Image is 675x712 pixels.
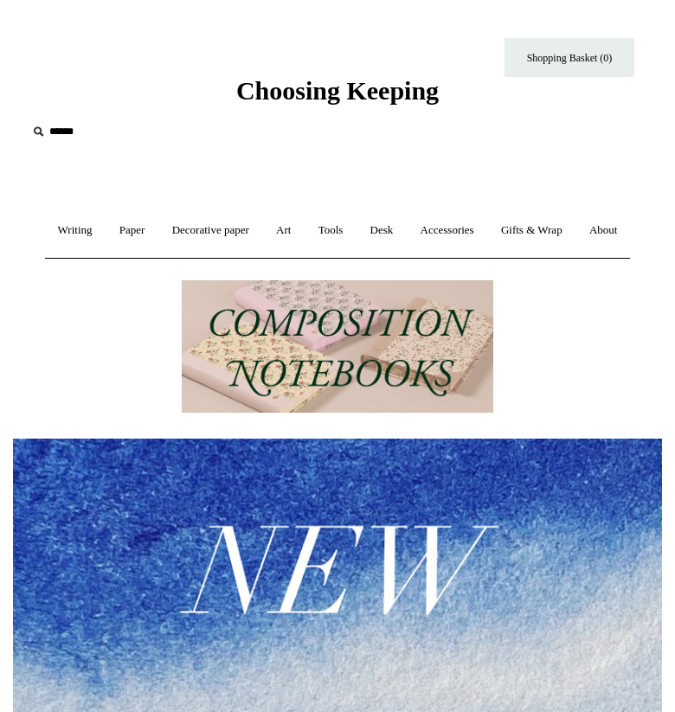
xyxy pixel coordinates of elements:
a: Tools [306,208,356,253]
a: About [577,208,630,253]
a: Desk [358,208,406,253]
a: Writing [46,208,105,253]
a: Decorative paper [160,208,261,253]
a: Choosing Keeping [236,90,439,102]
img: 202302 Composition ledgers.jpg__PID:69722ee6-fa44-49dd-a067-31375e5d54ec [182,280,493,413]
a: Gifts & Wrap [489,208,575,253]
a: Accessories [408,208,486,253]
span: Choosing Keeping [236,76,439,105]
a: Shopping Basket (0) [505,38,634,77]
a: Art [264,208,303,253]
a: Paper [107,208,157,253]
